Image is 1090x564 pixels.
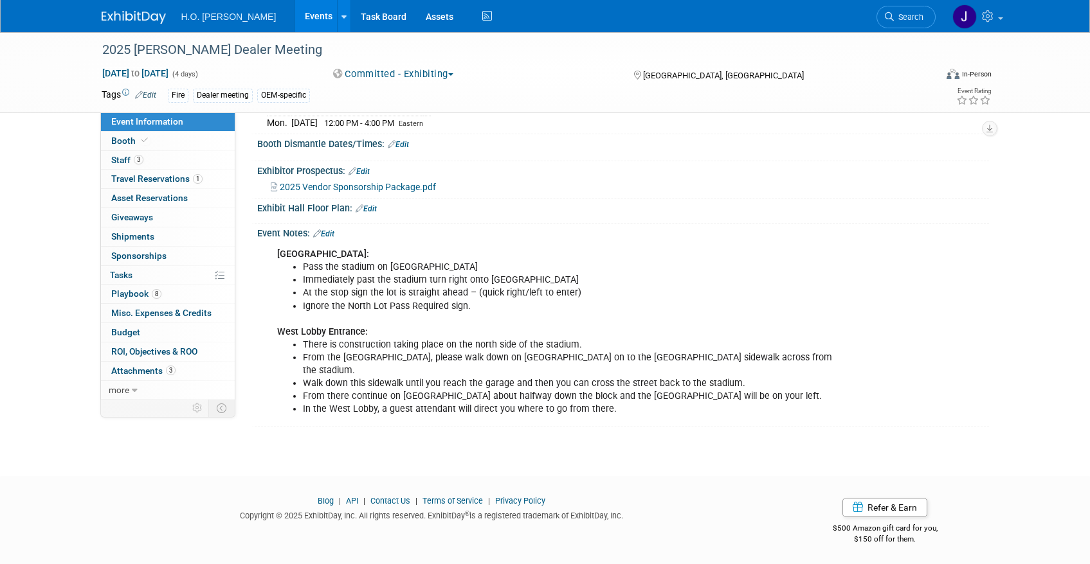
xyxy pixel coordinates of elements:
[877,6,936,28] a: Search
[370,496,410,506] a: Contact Us
[257,161,989,178] div: Exhibitor Prospectus:
[141,137,148,144] i: Booth reservation complete
[152,289,161,299] span: 8
[110,270,132,280] span: Tasks
[101,266,235,285] a: Tasks
[208,400,235,416] td: Toggle Event Tabs
[303,300,840,313] li: Ignore the North Lot Pass Required sign.
[193,89,253,102] div: Dealer meeting
[388,140,409,149] a: Edit
[134,155,143,164] span: 3
[257,89,310,102] div: OEM-specific
[102,507,763,522] div: Copyright © 2025 ExhibitDay, Inc. All rights reserved. ExhibitDay is a registered trademark of Ex...
[111,327,140,337] span: Budget
[412,496,421,506] span: |
[111,155,143,165] span: Staff
[303,403,840,416] li: In the West Lobby, a guest attendant will direct you where to go from there.
[101,227,235,246] a: Shipments
[329,67,459,81] button: Committed - Exhibiting
[303,339,840,351] li: There is construction taking place on the north side of the stadium.
[109,385,129,395] span: more
[842,498,927,517] a: Refer & Earn
[102,11,166,24] img: ExhibitDay
[102,67,169,79] span: [DATE] [DATE]
[303,377,840,390] li: Walk down this sidewalk until you reach the garage and then you can cross the street back to the ...
[101,342,235,361] a: ROI, Objectives & ROO
[101,247,235,265] a: Sponsorships
[422,496,483,506] a: Terms of Service
[181,12,277,22] span: H.O. [PERSON_NAME]
[485,496,493,506] span: |
[111,173,203,184] span: Travel Reservations
[961,69,992,79] div: In-Person
[111,231,154,242] span: Shipments
[101,189,235,207] a: Asset Reservations
[356,204,377,213] a: Edit
[257,198,989,215] div: Exhibit Hall Floor Plan:
[111,346,197,357] span: ROI, Objectives & ROO
[257,224,989,240] div: Event Notes:
[291,116,318,129] td: [DATE]
[360,496,368,506] span: |
[781,534,989,545] div: $150 off for them.
[111,136,150,146] span: Booth
[101,170,235,188] a: Travel Reservations1
[313,229,334,238] a: Edit
[277,326,368,337] b: West Lobby Entrance:
[101,208,235,227] a: Giveaways
[303,261,840,274] li: Pass the stadium on [GEOGRAPHIC_DATA]
[111,251,167,261] span: Sponsorships
[894,12,923,22] span: Search
[303,274,840,286] li: Immediately past the stadium turn right onto [GEOGRAPHIC_DATA]
[349,167,370,176] a: Edit
[303,286,840,299] li: At the stop sign the lot is straight ahead – (quick right/left to enter)
[111,212,153,222] span: Giveaways
[135,91,156,100] a: Edit
[643,71,804,80] span: [GEOGRAPHIC_DATA], [GEOGRAPHIC_DATA]
[860,67,992,86] div: Event Format
[193,174,203,184] span: 1
[101,112,235,131] a: Event Information
[267,116,291,129] td: Mon.
[171,70,198,78] span: (4 days)
[346,496,358,506] a: API
[465,510,469,517] sup: ®
[956,88,991,94] div: Event Rating
[101,304,235,322] a: Misc. Expenses & Credits
[101,285,235,303] a: Playbook8
[303,390,840,403] li: From there continue on [GEOGRAPHIC_DATA] about halfway down the block and the [GEOGRAPHIC_DATA] w...
[257,134,989,151] div: Booth Dismantle Dates/Times:
[111,116,183,127] span: Event Information
[947,69,959,79] img: Format-Inperson.png
[168,89,188,102] div: Fire
[303,351,840,377] li: From the [GEOGRAPHIC_DATA], please walk down on [GEOGRAPHIC_DATA] on to the [GEOGRAPHIC_DATA] sid...
[166,366,176,375] span: 3
[324,118,394,128] span: 12:00 PM - 4:00 PM
[102,88,156,103] td: Tags
[271,182,436,192] a: 2025 Vendor Sponsorship Package.pdf
[399,119,423,128] span: Eastern
[111,193,188,203] span: Asset Reservations
[111,308,212,318] span: Misc. Expenses & Credits
[277,249,369,260] b: [GEOGRAPHIC_DATA]:
[129,68,141,78] span: to
[101,323,235,342] a: Budget
[495,496,545,506] a: Privacy Policy
[101,151,235,170] a: Staff3
[952,4,977,29] img: Jared Bostrom
[101,362,235,380] a: Attachments3
[336,496,344,506] span: |
[280,182,436,192] span: 2025 Vendor Sponsorship Package.pdf
[186,400,209,416] td: Personalize Event Tab Strip
[98,39,916,62] div: 2025 [PERSON_NAME] Dealer Meeting
[318,496,334,506] a: Blog
[101,381,235,400] a: more
[111,366,176,376] span: Attachments
[111,288,161,299] span: Playbook
[101,132,235,150] a: Booth
[781,515,989,544] div: $500 Amazon gift card for you,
